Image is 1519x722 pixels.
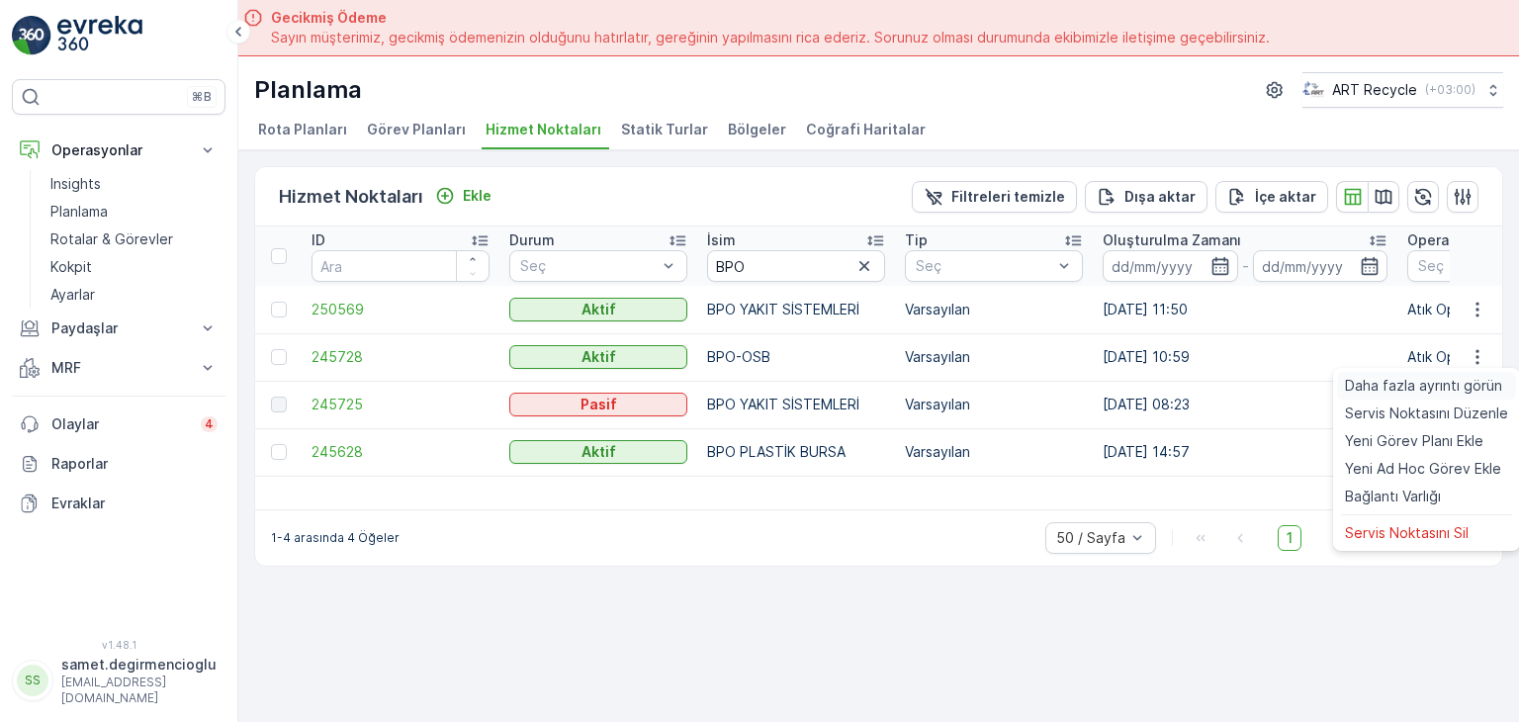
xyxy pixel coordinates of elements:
div: Toggle Row Selected [271,397,287,412]
td: BPO PLASTİK BURSA [697,428,895,476]
p: Operasyonlar [1407,230,1498,250]
td: [DATE] 14:57 [1093,428,1397,476]
span: Servis Noktasını Düzenle [1345,404,1508,423]
button: SSsamet.degirmencioglu[EMAIL_ADDRESS][DOMAIN_NAME] [12,655,225,706]
button: Aktif [509,440,687,464]
p: 1-4 arasında 4 Öğeler [271,530,400,546]
div: Toggle Row Selected [271,349,287,365]
button: Dışa aktar [1085,181,1207,213]
a: Yeni Görev Planı Ekle [1337,427,1516,455]
p: - [1242,254,1249,278]
p: Oluşturulma Zamanı [1103,230,1241,250]
p: Operasyonlar [51,140,186,160]
p: Ayarlar [50,285,95,305]
p: Planlama [254,74,362,106]
a: Raporlar [12,444,225,484]
button: ART Recycle(+03:00) [1302,72,1503,108]
input: dd/mm/yyyy [1253,250,1388,282]
p: [EMAIL_ADDRESS][DOMAIN_NAME] [61,675,217,706]
td: Varsayılan [895,333,1093,381]
span: Yeni Görev Planı Ekle [1345,431,1483,451]
button: Aktif [509,345,687,369]
span: Coğrafi Haritalar [806,120,926,139]
a: Daha fazla ayrıntı görün [1337,372,1516,400]
span: Görev Planları [367,120,466,139]
span: Daha fazla ayrıntı görün [1345,376,1502,396]
p: Dışa aktar [1124,187,1196,207]
td: [DATE] 10:59 [1093,333,1397,381]
button: MRF [12,348,225,388]
p: Filtreleri temizle [951,187,1065,207]
button: Aktif [509,298,687,321]
p: Hizmet Noktaları [279,183,423,211]
button: Paydaşlar [12,309,225,348]
a: Insights [43,170,225,198]
td: Varsayılan [895,286,1093,333]
p: ART Recycle [1332,80,1417,100]
p: ( +03:00 ) [1425,82,1475,98]
span: v 1.48.1 [12,639,225,651]
p: Evraklar [51,494,218,513]
td: [DATE] 11:50 [1093,286,1397,333]
span: Servis Noktasını Sil [1345,523,1469,543]
span: Hizmet Noktaları [486,120,601,139]
a: Planlama [43,198,225,226]
div: Toggle Row Selected [271,302,287,317]
p: Tip [905,230,928,250]
a: Ayarlar [43,281,225,309]
p: samet.degirmencioglu [61,655,217,675]
p: Seç [520,256,657,276]
p: İçe aktar [1255,187,1316,207]
a: Evraklar [12,484,225,523]
p: Seç [916,256,1052,276]
p: Aktif [581,300,616,319]
span: Bağlantı Varlığı [1345,487,1441,506]
a: 245725 [312,395,490,414]
p: Insights [50,174,101,194]
a: 245728 [312,347,490,367]
a: Rotalar & Görevler [43,226,225,253]
td: Varsayılan [895,428,1093,476]
p: ⌘B [192,89,212,105]
span: 1 [1278,525,1301,551]
span: Rota Planları [258,120,347,139]
p: Durum [509,230,555,250]
p: Paydaşlar [51,318,186,338]
input: Ara [707,250,885,282]
p: Planlama [50,202,108,222]
img: logo [12,16,51,55]
button: Pasif [509,393,687,416]
input: dd/mm/yyyy [1103,250,1238,282]
span: Yeni Ad Hoc Görev Ekle [1345,459,1501,479]
a: Servis Noktasını Düzenle [1337,400,1516,427]
td: BPO YAKIT SİSTEMLERİ [697,286,895,333]
p: Aktif [581,347,616,367]
button: Operasyonlar [12,131,225,170]
div: SS [17,665,48,696]
a: Yeni Ad Hoc Görev Ekle [1337,455,1516,483]
span: 250569 [312,300,490,319]
td: [DATE] 08:23 [1093,381,1397,428]
span: Bölgeler [728,120,786,139]
p: İsim [707,230,736,250]
span: Gecikmiş Ödeme [271,8,1270,28]
span: Statik Turlar [621,120,708,139]
p: MRF [51,358,186,378]
a: Kokpit [43,253,225,281]
p: 4 [205,416,214,432]
p: Kokpit [50,257,92,277]
button: Filtreleri temizle [912,181,1077,213]
a: 245628 [312,442,490,462]
td: Varsayılan [895,381,1093,428]
button: Ekle [427,184,499,208]
td: BPO-OSB [697,333,895,381]
a: Olaylar4 [12,405,225,444]
p: Rotalar & Görevler [50,229,173,249]
p: Aktif [581,442,616,462]
p: Olaylar [51,414,189,434]
td: BPO YAKIT SİSTEMLERİ [697,381,895,428]
p: Raporlar [51,454,218,474]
